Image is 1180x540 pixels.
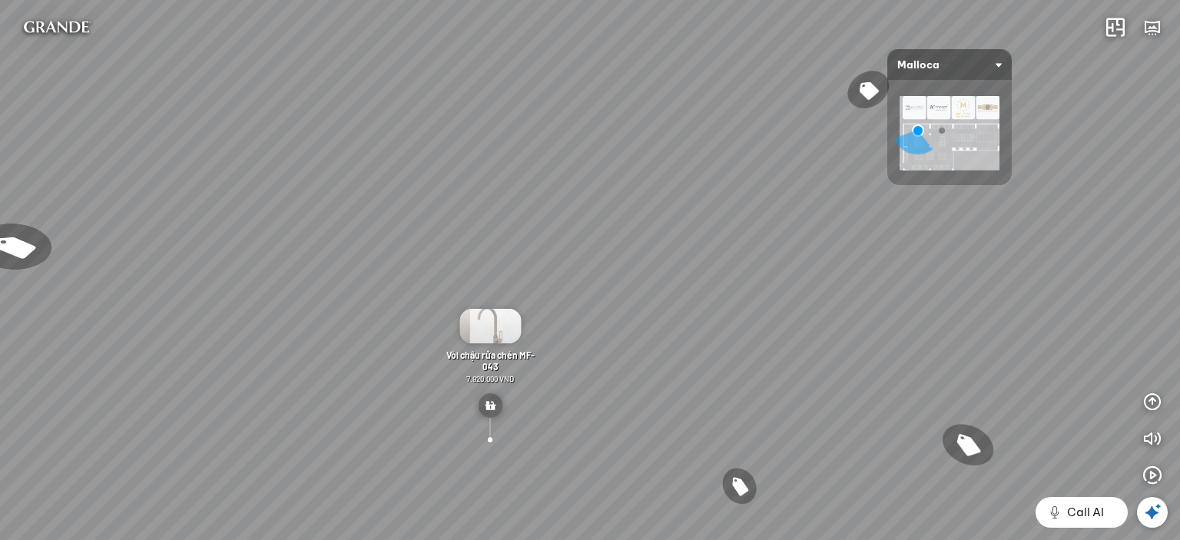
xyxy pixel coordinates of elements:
button: Call AI [1036,497,1128,528]
img: V_i_ch_u_r_a_ch_VJY7RAECLP4G.gif [459,309,521,343]
span: Malloca [897,49,1002,80]
span: Call AI [1067,503,1104,522]
span: Vòi chậu rửa chén MF-043 [446,350,535,372]
img: logo [12,12,101,43]
img: type_countertop_H7W4Z3RXHCN6.svg [478,393,502,418]
img: 00_KXHYH3JVN6E4.png [900,96,999,171]
span: 7.920.000 VND [466,374,514,383]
